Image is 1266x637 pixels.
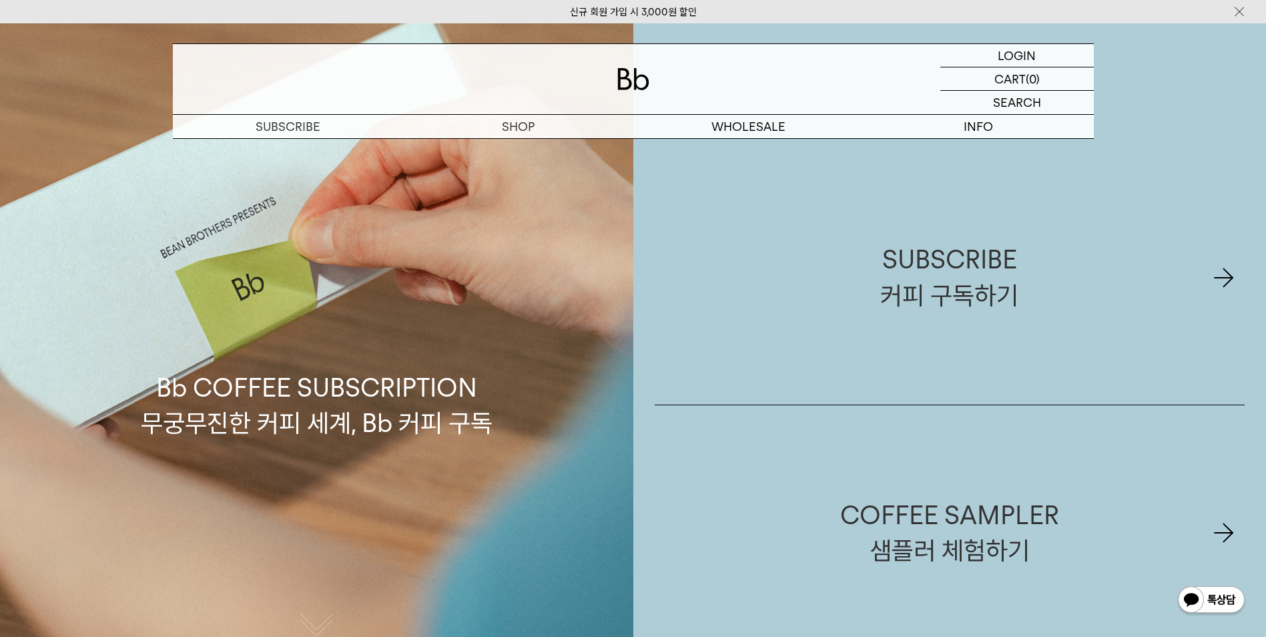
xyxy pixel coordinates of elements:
a: SUBSCRIBE [173,115,403,138]
img: 로고 [617,68,649,90]
p: SEARCH [993,91,1041,114]
a: SHOP [403,115,633,138]
a: SUBSCRIBE커피 구독하기 [655,150,1245,405]
img: 카카오톡 채널 1:1 채팅 버튼 [1177,585,1246,617]
a: 신규 회원 가입 시 3,000원 할인 [570,6,697,18]
p: WHOLESALE [633,115,864,138]
div: COFFEE SAMPLER 샘플러 체험하기 [840,497,1059,568]
p: CART [994,67,1026,90]
a: CART (0) [940,67,1094,91]
p: (0) [1026,67,1040,90]
p: INFO [864,115,1094,138]
div: SUBSCRIBE 커피 구독하기 [880,242,1018,312]
p: Bb COFFEE SUBSCRIPTION 무궁무진한 커피 세계, Bb 커피 구독 [141,243,493,441]
p: LOGIN [998,44,1036,67]
a: LOGIN [940,44,1094,67]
